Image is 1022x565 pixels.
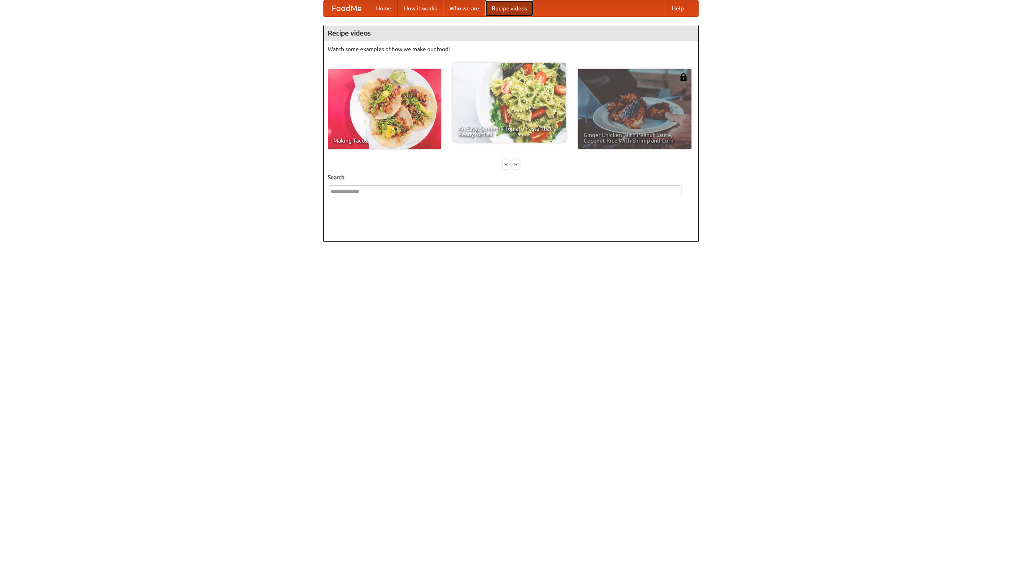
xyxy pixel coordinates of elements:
h5: Search [328,173,694,181]
div: » [512,159,519,169]
img: 483408.png [679,73,687,81]
a: FoodMe [324,0,370,16]
span: Making Tacos [333,138,436,143]
h4: Recipe videos [324,25,698,41]
span: An Easy, Summery Tomato Pasta That's Ready for Fall [458,126,561,137]
a: Help [665,0,690,16]
div: « [503,159,510,169]
a: Making Tacos [328,69,441,149]
a: Home [370,0,398,16]
a: How it works [398,0,443,16]
a: Who we are [443,0,485,16]
a: Recipe videos [485,0,533,16]
p: Watch some examples of how we make our food! [328,45,694,53]
a: An Easy, Summery Tomato Pasta That's Ready for Fall [453,63,566,143]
